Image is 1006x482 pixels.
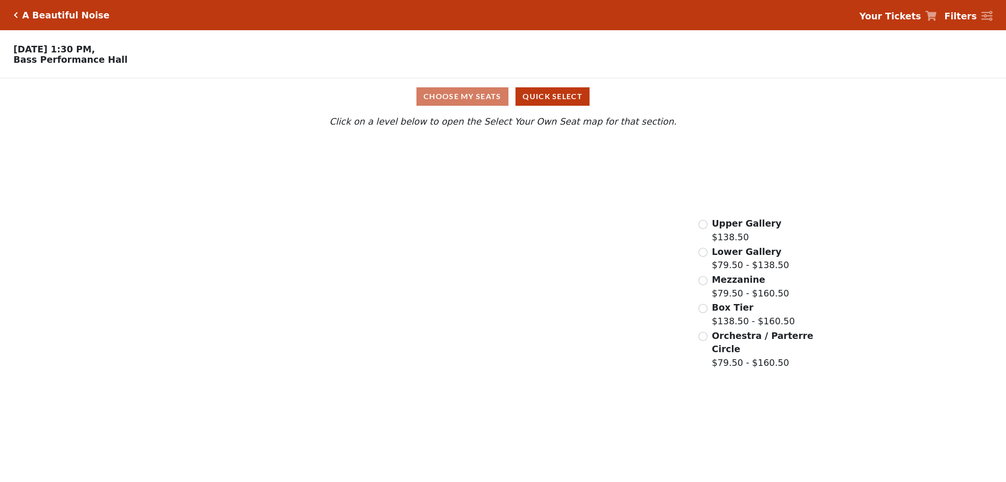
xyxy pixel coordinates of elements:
h5: A Beautiful Noise [22,10,109,21]
path: Upper Gallery - Seats Available: 281 [249,146,453,195]
label: $79.50 - $138.50 [712,245,789,272]
a: Your Tickets [859,9,937,23]
label: $138.50 - $160.50 [712,301,795,328]
p: Click on a level below to open the Select Your Own Seat map for that section. [133,115,873,128]
span: Mezzanine [712,274,765,285]
label: $138.50 [712,217,782,244]
span: Upper Gallery [712,218,782,228]
span: Orchestra / Parterre Circle [712,330,813,355]
span: Box Tier [712,302,753,313]
label: $79.50 - $160.50 [712,273,789,300]
button: Quick Select [515,87,590,106]
a: Filters [944,9,992,23]
strong: Your Tickets [859,11,921,21]
path: Orchestra / Parterre Circle - Seats Available: 24 [362,316,569,441]
label: $79.50 - $160.50 [712,329,815,370]
a: Click here to go back to filters [14,12,18,18]
span: Lower Gallery [712,246,782,257]
strong: Filters [944,11,977,21]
